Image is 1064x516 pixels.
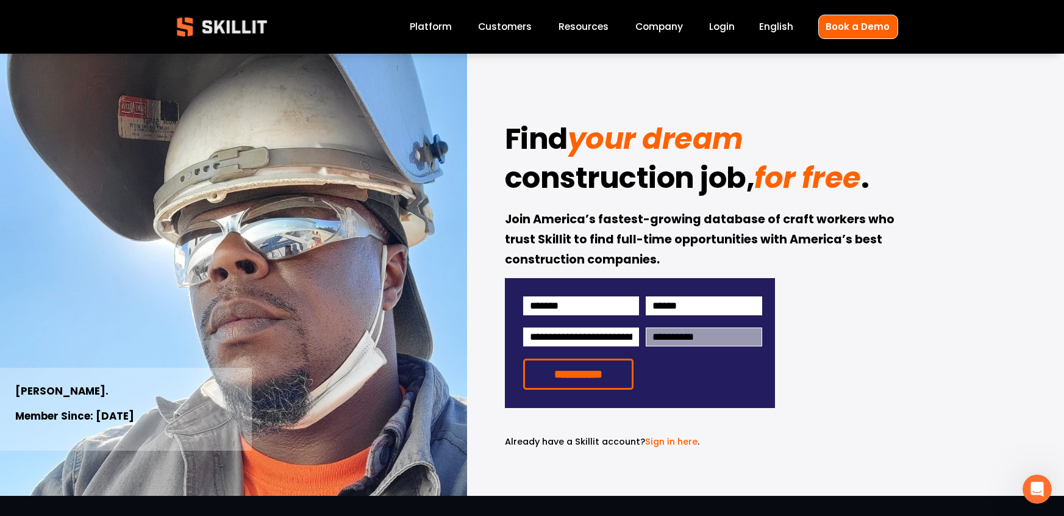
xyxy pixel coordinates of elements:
strong: Member Since: [DATE] [15,408,134,426]
a: folder dropdown [559,19,609,35]
a: Platform [410,19,452,35]
span: Already have a Skillit account? [505,435,645,448]
span: Resources [559,20,609,34]
a: Company [635,19,683,35]
iframe: Intercom live chat [1023,475,1052,504]
a: Customers [478,19,532,35]
strong: Find [505,116,568,167]
strong: Join America’s fastest-growing database of craft workers who trust Skillit to find full-time oppo... [505,210,897,270]
a: Book a Demo [818,15,898,38]
strong: construction job, [505,156,755,206]
span: English [759,20,793,34]
strong: . [861,156,869,206]
a: Login [709,19,735,35]
img: Skillit [166,9,277,45]
strong: [PERSON_NAME]. [15,383,109,401]
a: Sign in here [645,435,698,448]
div: language picker [759,19,793,35]
em: your dream [568,118,743,159]
p: . [505,435,775,449]
em: for free [754,157,860,198]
